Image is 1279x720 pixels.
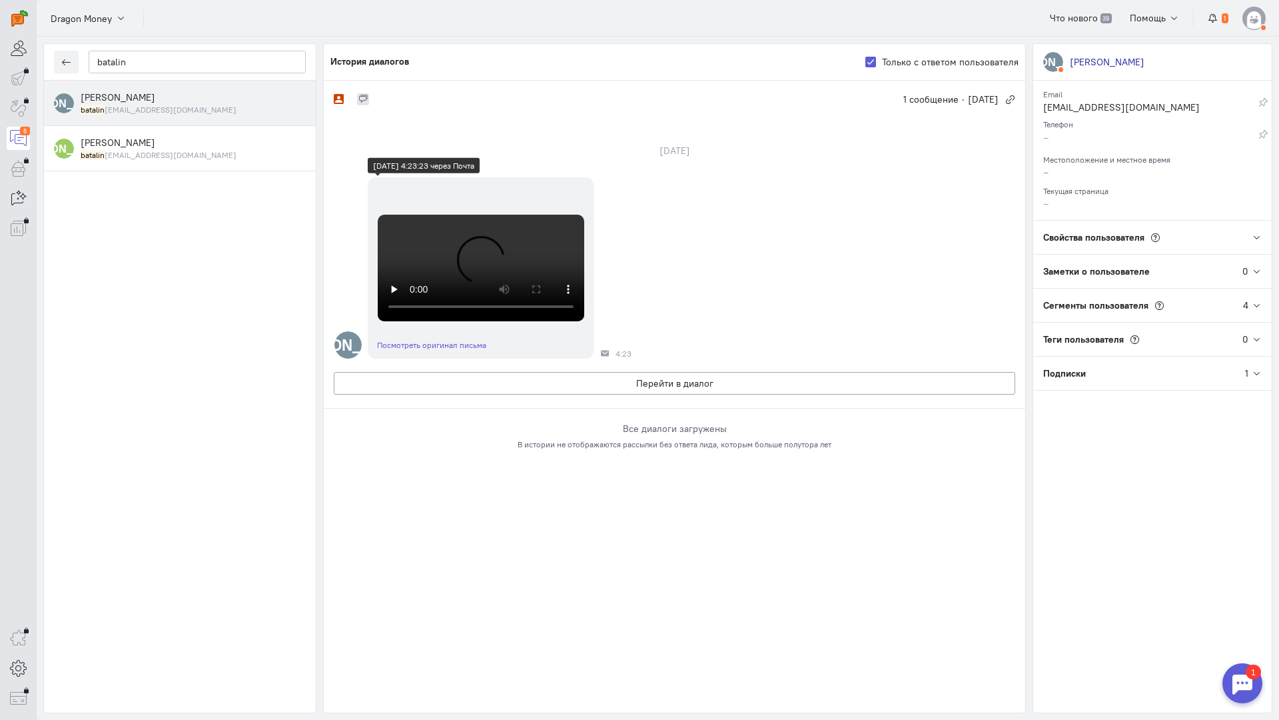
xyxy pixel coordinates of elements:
span: Александр Баталин [81,91,155,103]
span: Что нового [1050,12,1098,24]
small: Email [1043,86,1063,99]
text: [PERSON_NAME] [288,335,408,355]
div: [DATE] 4:23:23 через Почта [373,160,474,171]
text: [PERSON_NAME] [1009,55,1097,69]
h5: История диалогов [330,57,409,67]
div: Подписки [1033,357,1245,390]
div: Текущая страница [1043,182,1262,197]
img: carrot-quest.svg [11,10,28,27]
div: 0 [1242,333,1248,346]
button: Помощь [1122,7,1187,29]
button: 1 [1200,7,1236,29]
div: Заметки о пользователе [1033,255,1242,288]
div: Все диалоги загружены [334,422,1015,435]
span: Свойства пользователя [1043,231,1144,243]
div: 1 [30,8,45,23]
span: Теги пользователя [1043,333,1124,345]
span: · [962,93,965,106]
small: batalinaleksandr87@gmail.com [81,149,236,161]
div: [DATE] [645,141,705,160]
span: 1 [1222,13,1228,24]
span: – [1043,197,1049,209]
div: Местоположение и местное время [1043,151,1262,165]
img: default-v4.png [1242,7,1266,30]
small: Телефон [1043,116,1073,129]
div: Почта [601,349,609,357]
div: 4 [1243,299,1248,312]
text: [PERSON_NAME] [20,96,108,110]
mark: batalin [81,150,105,160]
button: Перейти в диалог [334,372,1015,395]
div: 0 [1242,265,1248,278]
span: – [1043,166,1049,178]
button: Dragon Money [43,6,133,30]
a: Что нового 39 [1043,7,1119,29]
label: Только с ответом пользователя [882,55,1019,69]
div: [EMAIL_ADDRESS][DOMAIN_NAME] [1043,101,1258,117]
span: 4:23 [616,349,632,359]
span: 39 [1100,13,1112,24]
input: Поиск по имени, почте, телефону [89,51,306,73]
div: 6 [20,127,30,135]
a: Посмотреть оригинал письма [377,340,486,350]
span: [DATE] [968,93,999,106]
div: [PERSON_NAME] [1070,55,1144,69]
span: Александр Б. [81,137,155,149]
span: Сегменты пользователя [1043,299,1148,311]
a: 6 [7,127,30,150]
div: – [1043,131,1258,147]
div: 1 [1245,367,1248,380]
div: В истории не отображаются рассылки без ответа лида, которым больше полутора лет [334,439,1015,450]
span: Помощь [1130,12,1166,24]
span: 1 сообщение [903,93,959,106]
span: Dragon Money [51,12,112,25]
text: [PERSON_NAME] [20,141,108,155]
mark: batalin [81,105,105,115]
small: batalinaleksandr87@gmail.com [81,104,236,115]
